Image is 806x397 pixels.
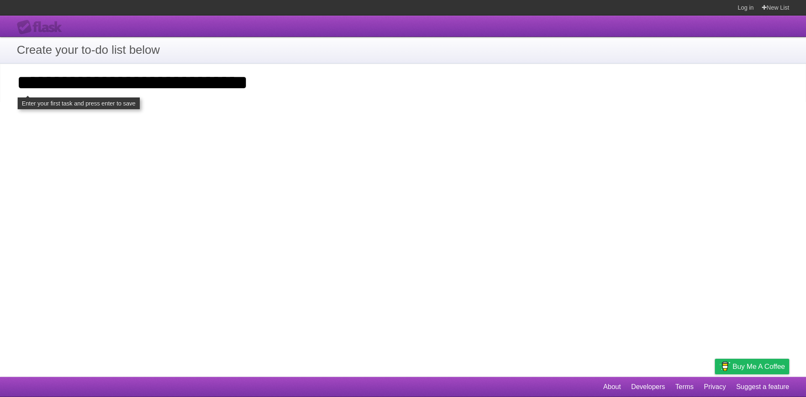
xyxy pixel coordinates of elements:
a: Buy me a coffee [715,359,789,374]
span: Buy me a coffee [733,359,785,374]
h1: Create your to-do list below [17,41,789,59]
a: Terms [675,379,694,395]
a: Suggest a feature [736,379,789,395]
a: Developers [631,379,665,395]
a: About [603,379,621,395]
div: Flask [17,20,67,35]
a: Privacy [704,379,726,395]
img: Buy me a coffee [719,359,730,373]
